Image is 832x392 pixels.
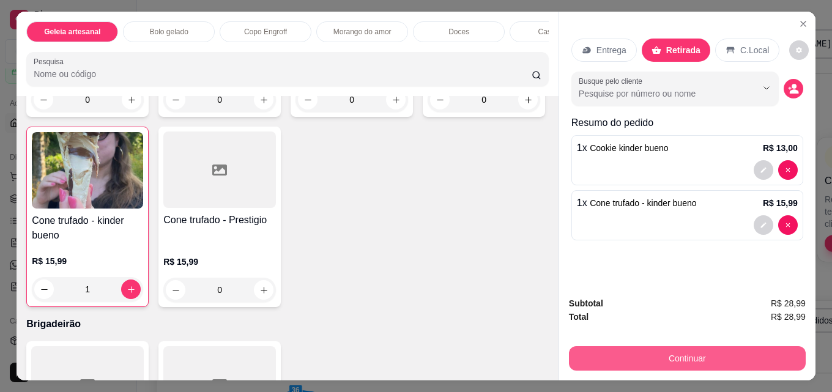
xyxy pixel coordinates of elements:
[569,298,603,308] strong: Subtotal
[538,27,573,37] p: Caseirinho
[44,27,100,37] p: Geleia artesanal
[757,78,776,98] button: Show suggestions
[793,14,813,34] button: Close
[26,317,549,331] p: Brigadeirão
[579,87,737,100] input: Busque pelo cliente
[32,132,143,209] img: product-image
[34,56,68,67] label: Pesquisa
[448,27,469,37] p: Doces
[34,279,54,299] button: decrease-product-quantity
[34,68,532,80] input: Pesquisa
[244,27,288,37] p: Copo Engroff
[579,76,647,86] label: Busque pelo cliente
[577,141,669,155] p: 1 x
[763,142,798,154] p: R$ 13,00
[789,40,809,60] button: decrease-product-quantity
[590,143,668,153] span: Cookie kinder bueno
[569,312,589,322] strong: Total
[754,215,773,235] button: decrease-product-quantity
[163,256,276,268] p: R$ 15,99
[32,213,143,243] h4: Cone trufado - kinder bueno
[166,90,185,109] button: decrease-product-quantity
[771,310,806,324] span: R$ 28,99
[590,198,696,208] span: Cone trufado - kinder bueno
[771,297,806,310] span: R$ 28,99
[166,280,185,300] button: decrease-product-quantity
[763,197,798,209] p: R$ 15,99
[254,280,273,300] button: increase-product-quantity
[163,213,276,227] h4: Cone trufado - Prestigio
[121,279,141,299] button: increase-product-quantity
[518,90,538,109] button: increase-product-quantity
[778,160,798,180] button: decrease-product-quantity
[333,27,392,37] p: Morango do amor
[666,44,700,56] p: Retirada
[754,160,773,180] button: decrease-product-quantity
[34,90,53,109] button: decrease-product-quantity
[150,27,188,37] p: Bolo gelado
[740,44,769,56] p: C.Local
[430,90,450,109] button: decrease-product-quantity
[784,79,803,98] button: decrease-product-quantity
[386,90,406,109] button: increase-product-quantity
[569,346,806,371] button: Continuar
[571,116,803,130] p: Resumo do pedido
[596,44,626,56] p: Entrega
[122,90,141,109] button: increase-product-quantity
[778,215,798,235] button: decrease-product-quantity
[298,90,318,109] button: decrease-product-quantity
[577,196,697,210] p: 1 x
[32,255,143,267] p: R$ 15,99
[254,90,273,109] button: increase-product-quantity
